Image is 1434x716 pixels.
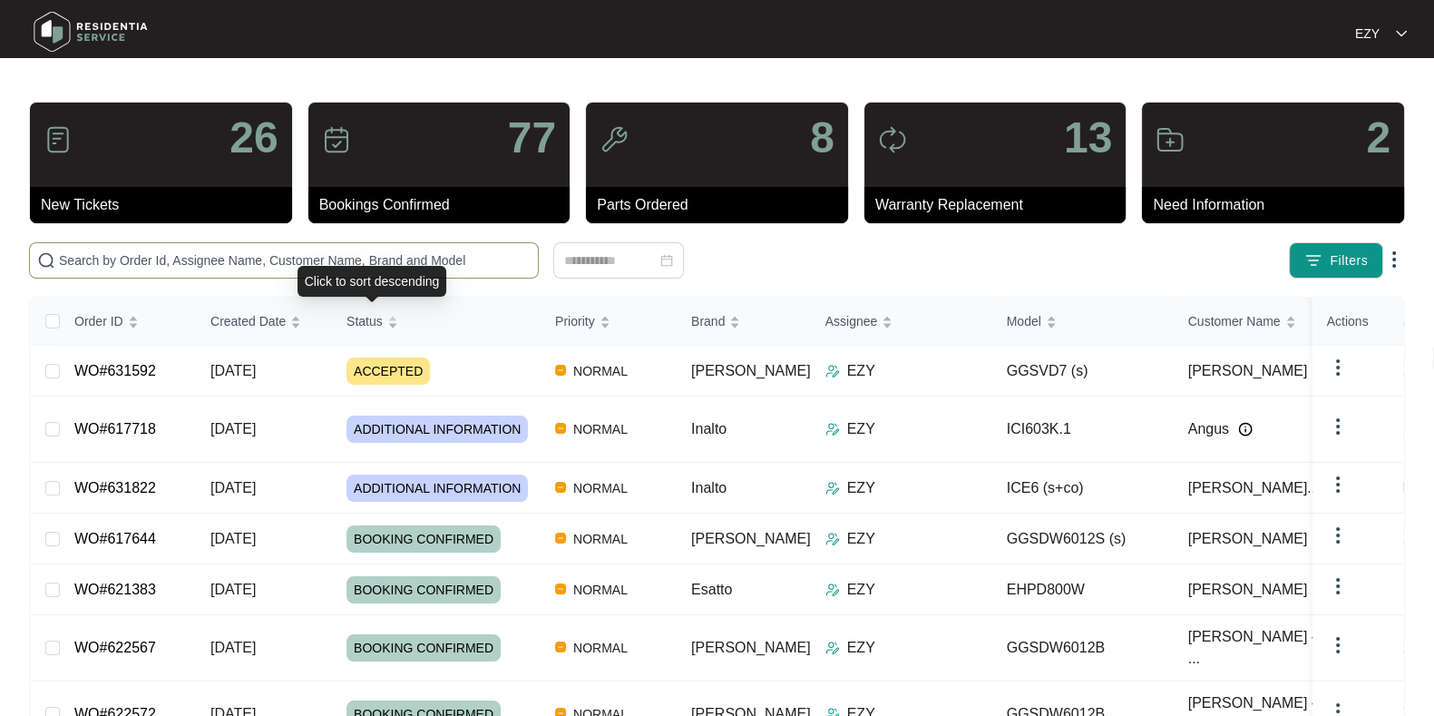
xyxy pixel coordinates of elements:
[992,564,1174,615] td: EHPD800W
[1289,242,1383,279] button: filter iconFilters
[508,116,556,160] p: 77
[566,477,635,499] span: NORMAL
[346,416,528,443] span: ADDITIONAL INFORMATION
[1366,116,1390,160] p: 2
[847,528,875,550] p: EZY
[992,615,1174,682] td: GGSDW6012B
[74,311,123,331] span: Order ID
[1188,528,1308,550] span: [PERSON_NAME]
[1304,251,1322,270] img: filter icon
[1396,29,1407,38] img: dropdown arrow
[74,363,156,378] a: WO#631592
[1153,194,1404,216] p: Need Information
[878,125,907,154] img: icon
[74,421,156,436] a: WO#617718
[1355,25,1380,43] p: EZY
[691,363,811,378] span: [PERSON_NAME]
[992,397,1174,463] td: ICI603K.1
[541,298,677,346] th: Priority
[1327,525,1349,546] img: dropdown arrow
[74,582,156,597] a: WO#621383
[210,421,256,436] span: [DATE]
[37,251,55,270] img: search-icon
[691,421,727,436] span: Inalto
[346,475,528,502] span: ADDITIONAL INFORMATION
[825,532,840,546] img: Assigner Icon
[691,531,811,546] span: [PERSON_NAME]
[992,463,1174,514] td: ICE6 (s+co)
[1188,579,1308,601] span: [PERSON_NAME]
[210,582,256,597] span: [DATE]
[1188,626,1332,670] span: [PERSON_NAME] - ...
[810,116,834,160] p: 8
[210,363,256,378] span: [DATE]
[1188,477,1320,499] span: [PERSON_NAME]...
[346,576,501,603] span: BOOKING CONFIRMED
[44,125,73,154] img: icon
[1327,416,1349,437] img: dropdown arrow
[825,364,840,378] img: Assigner Icon
[992,298,1174,346] th: Model
[1188,360,1308,382] span: [PERSON_NAME]
[691,311,725,331] span: Brand
[555,584,566,594] img: Vercel Logo
[196,298,332,346] th: Created Date
[566,637,635,659] span: NORMAL
[691,480,727,495] span: Inalto
[210,531,256,546] span: [DATE]
[27,5,154,59] img: residentia service logo
[210,311,286,331] span: Created Date
[1156,125,1185,154] img: icon
[566,418,635,440] span: NORMAL
[677,298,811,346] th: Brand
[1238,422,1253,436] img: Info icon
[555,482,566,493] img: Vercel Logo
[555,423,566,434] img: Vercel Logo
[229,116,278,160] p: 26
[346,634,501,662] span: BOOKING CONFIRMED
[41,194,292,216] p: New Tickets
[555,365,566,376] img: Vercel Logo
[1327,575,1349,597] img: dropdown arrow
[555,311,595,331] span: Priority
[319,194,571,216] p: Bookings Confirmed
[566,579,635,601] span: NORMAL
[210,640,256,655] span: [DATE]
[1188,418,1229,440] span: Angus
[847,360,875,382] p: EZY
[298,266,447,297] div: Click to sort descending
[597,194,848,216] p: Parts Ordered
[346,525,501,553] span: BOOKING CONFIRMED
[825,481,840,495] img: Assigner Icon
[847,477,875,499] p: EZY
[847,579,875,601] p: EZY
[566,528,635,550] span: NORMAL
[1312,298,1403,346] th: Actions
[59,250,531,270] input: Search by Order Id, Assignee Name, Customer Name, Brand and Model
[825,311,878,331] span: Assignee
[847,418,875,440] p: EZY
[1330,251,1368,270] span: Filters
[1327,634,1349,656] img: dropdown arrow
[74,531,156,546] a: WO#617644
[322,125,351,154] img: icon
[555,533,566,544] img: Vercel Logo
[346,311,383,331] span: Status
[825,583,840,597] img: Assigner Icon
[600,125,629,154] img: icon
[992,514,1174,564] td: GGSDW6012S (s)
[825,641,840,655] img: Assigner Icon
[346,358,430,385] span: ACCEPTED
[992,346,1174,397] td: GGSVD7 (s)
[74,640,156,655] a: WO#622567
[1383,249,1405,270] img: dropdown arrow
[1327,357,1349,378] img: dropdown arrow
[1007,311,1041,331] span: Model
[691,582,732,597] span: Esatto
[1188,311,1281,331] span: Customer Name
[691,640,811,655] span: [PERSON_NAME]
[1064,116,1112,160] p: 13
[847,637,875,659] p: EZY
[1174,298,1355,346] th: Customer Name
[555,642,566,652] img: Vercel Logo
